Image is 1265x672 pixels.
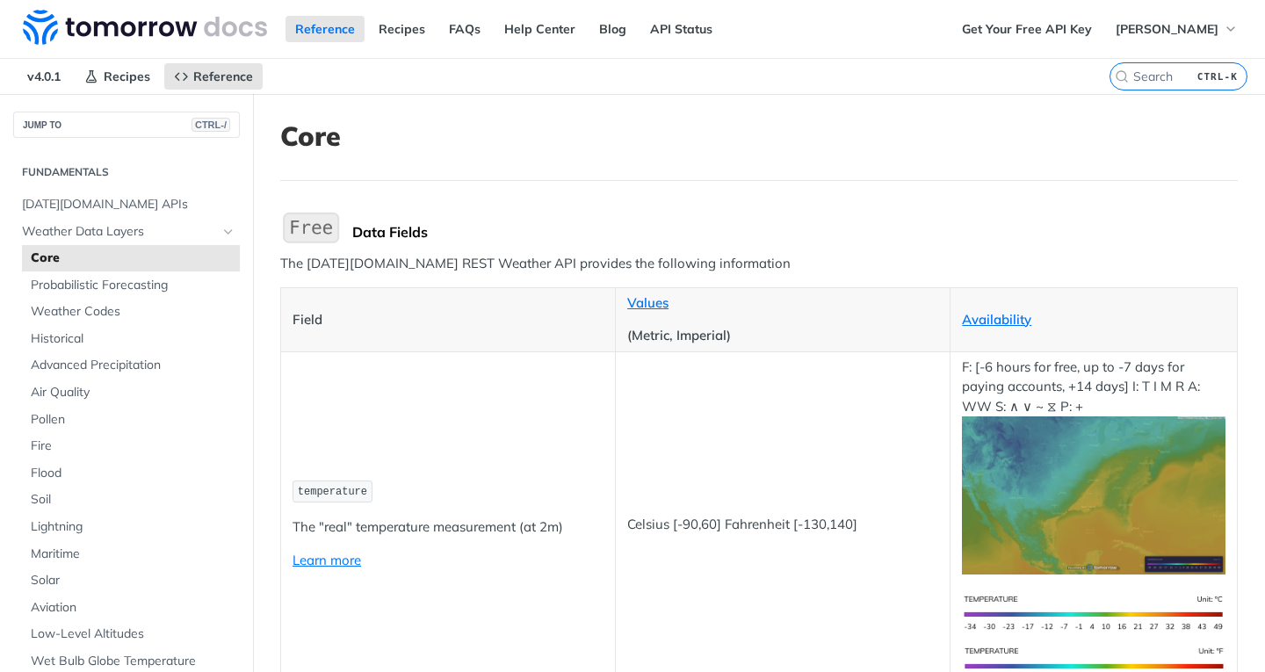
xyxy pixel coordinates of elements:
span: [PERSON_NAME] [1116,21,1218,37]
span: Expand image [962,486,1225,502]
a: Reference [286,16,365,42]
a: Learn more [293,552,361,568]
div: Data Fields [352,223,1238,241]
p: Field [293,310,604,330]
a: Fire [22,433,240,459]
span: v4.0.1 [18,63,70,90]
span: Reference [193,69,253,84]
p: The [DATE][DOMAIN_NAME] REST Weather API provides the following information [280,254,1238,274]
span: Air Quality [31,384,235,401]
a: Maritime [22,541,240,567]
a: Help Center [495,16,585,42]
a: Lightning [22,514,240,540]
a: Soil [22,487,240,513]
a: Low-Level Altitudes [22,621,240,647]
span: Recipes [104,69,150,84]
span: Low-Level Altitudes [31,625,235,643]
a: Values [627,294,669,311]
a: Reference [164,63,263,90]
a: Core [22,245,240,271]
a: FAQs [439,16,490,42]
h1: Core [280,120,1238,152]
button: Hide subpages for Weather Data Layers [221,225,235,239]
span: Core [31,249,235,267]
a: Weather Codes [22,299,240,325]
a: Availability [962,311,1031,328]
a: Pollen [22,407,240,433]
span: Probabilistic Forecasting [31,277,235,294]
span: Expand image [962,604,1225,621]
a: Air Quality [22,379,240,406]
a: Probabilistic Forecasting [22,272,240,299]
span: Weather Codes [31,303,235,321]
button: JUMP TOCTRL-/ [13,112,240,138]
p: F: [-6 hours for free, up to -7 days for paying accounts, +14 days] I: T I M R A: WW S: ∧ ∨ ~ ⧖ P: + [962,358,1225,574]
a: Flood [22,460,240,487]
p: (Metric, Imperial) [627,326,938,346]
span: Soil [31,491,235,509]
svg: Search [1115,69,1129,83]
a: Get Your Free API Key [952,16,1102,42]
a: Historical [22,326,240,352]
span: Flood [31,465,235,482]
span: Aviation [31,599,235,617]
span: Historical [31,330,235,348]
a: Weather Data LayersHide subpages for Weather Data Layers [13,219,240,245]
span: temperature [298,486,367,498]
span: Fire [31,437,235,455]
a: API Status [640,16,722,42]
p: Celsius [-90,60] Fahrenheit [-130,140] [627,515,938,535]
a: Advanced Precipitation [22,352,240,379]
img: Tomorrow.io Weather API Docs [23,10,267,45]
span: Pollen [31,411,235,429]
span: Maritime [31,546,235,563]
span: Wet Bulb Globe Temperature [31,653,235,670]
a: Solar [22,567,240,594]
span: Lightning [31,518,235,536]
button: [PERSON_NAME] [1106,16,1247,42]
span: [DATE][DOMAIN_NAME] APIs [22,196,235,213]
span: CTRL-/ [192,118,230,132]
span: Advanced Precipitation [31,357,235,374]
a: Blog [589,16,636,42]
a: Recipes [369,16,435,42]
kbd: CTRL-K [1193,68,1242,85]
p: The "real" temperature measurement (at 2m) [293,517,604,538]
a: Aviation [22,595,240,621]
span: Weather Data Layers [22,223,217,241]
a: [DATE][DOMAIN_NAME] APIs [13,191,240,218]
h2: Fundamentals [13,164,240,180]
a: Recipes [75,63,160,90]
span: Solar [31,572,235,589]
